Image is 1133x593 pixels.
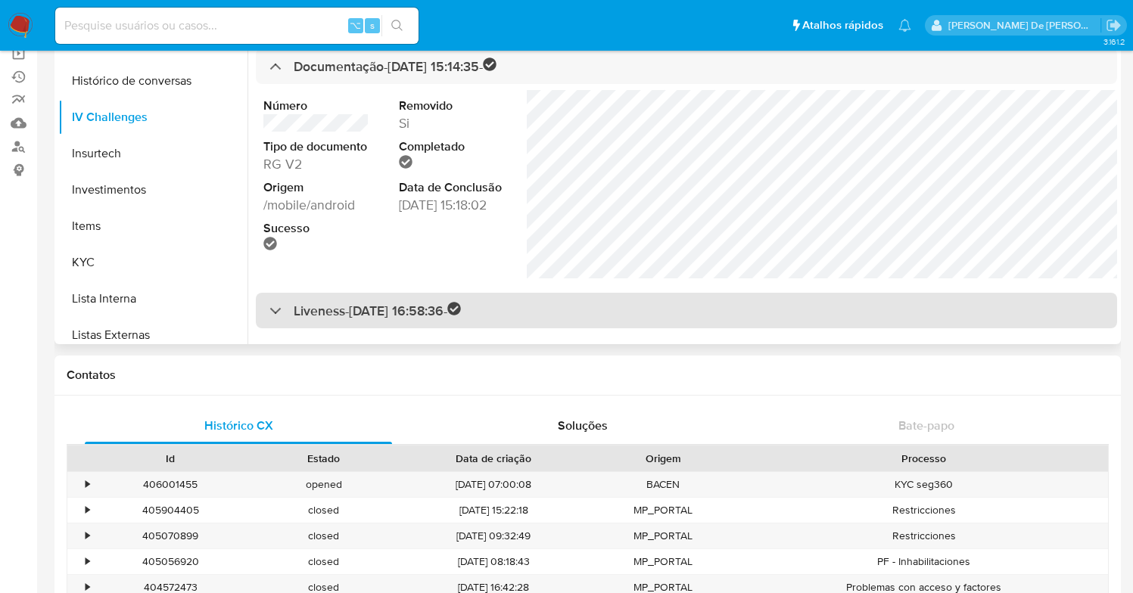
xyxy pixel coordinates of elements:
button: search-icon [381,15,412,36]
span: ⌥ [350,18,361,33]
div: KYC seg360 [740,472,1108,497]
div: MP_PORTAL [587,549,740,574]
dt: Número [263,98,369,114]
div: 406001455 [94,472,247,497]
div: MP_PORTAL [587,523,740,548]
dd: /mobile/android [263,196,369,214]
div: 405056920 [94,549,247,574]
div: Restricciones [740,523,1108,548]
input: Pesquise usuários ou casos... [55,16,419,36]
dt: Removido [399,98,504,114]
button: Investimentos [58,172,247,208]
div: • [86,554,89,569]
div: • [86,529,89,543]
div: [DATE] 08:18:43 [400,549,587,574]
button: Insurtech [58,135,247,172]
span: Histórico CX [204,417,273,434]
div: Liveness-[DATE] 16:58:36- [256,293,1117,328]
div: [DATE] 09:32:49 [400,523,587,548]
div: Data de criação [411,451,576,466]
dt: Data de Conclusão [399,179,504,196]
div: Restricciones [740,498,1108,523]
h3: Documentação - [DATE] 15:14:35 - [294,57,496,75]
h3: Liveness - [DATE] 16:58:36 - [294,302,461,319]
button: Lista Interna [58,281,247,317]
a: Notificações [898,19,911,32]
div: PF - Inhabilitaciones [740,549,1108,574]
button: Histórico de conversas [58,63,247,99]
dt: Sucesso [263,220,369,237]
button: Items [58,208,247,244]
dt: Tipo de documento [263,138,369,155]
span: s [370,18,375,33]
div: Estado [258,451,391,466]
span: Soluções [558,417,608,434]
span: Bate-papo [898,417,954,434]
div: Documentação-[DATE] 15:14:35- [256,48,1117,84]
button: KYC [58,244,247,281]
dd: [DATE] 15:18:02 [399,196,504,214]
div: • [86,503,89,517]
dd: RG V2 [263,155,369,173]
div: BACEN [587,472,740,497]
h1: Contatos [67,368,1109,383]
div: [DATE] 15:22:18 [400,498,587,523]
div: Origem [597,451,730,466]
div: 405904405 [94,498,247,523]
dd: Si [399,114,504,132]
div: Processo [751,451,1097,466]
p: caroline.gonzalez@mercadopago.com.br [948,18,1101,33]
div: Id [104,451,237,466]
div: closed [247,498,401,523]
dt: Completado [399,138,504,155]
div: opened [247,472,401,497]
span: 3.161.2 [1103,36,1125,48]
button: IV Challenges [58,99,247,135]
div: closed [247,549,401,574]
div: MP_PORTAL [587,498,740,523]
div: 405070899 [94,523,247,548]
div: closed [247,523,401,548]
a: Sair [1106,17,1122,33]
dt: Origem [263,179,369,196]
button: Listas Externas [58,317,247,353]
div: [DATE] 07:00:08 [400,472,587,497]
div: • [86,477,89,492]
span: Atalhos rápidos [802,17,883,33]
